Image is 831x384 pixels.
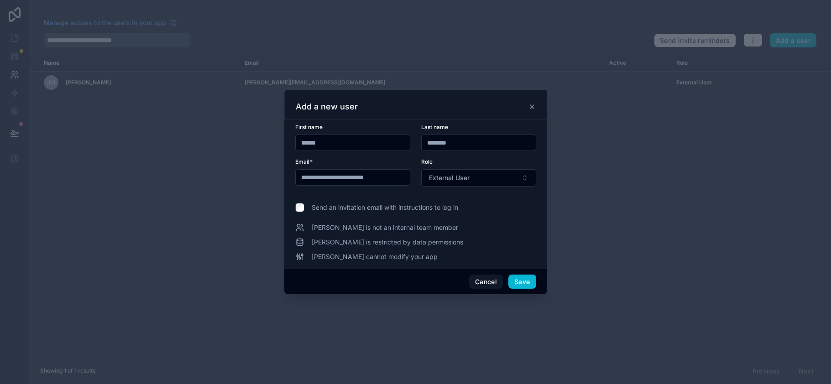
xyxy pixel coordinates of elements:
input: Send an invitation email with instructions to log in [295,203,304,212]
span: Role [421,158,433,165]
span: First name [295,124,323,130]
span: Email [295,158,309,165]
button: Select Button [421,169,536,187]
span: Last name [421,124,448,130]
span: Send an invitation email with instructions to log in [312,203,458,212]
h3: Add a new user [296,101,358,112]
button: Save [508,275,536,289]
span: [PERSON_NAME] cannot modify your app [312,252,438,261]
button: Cancel [469,275,503,289]
span: [PERSON_NAME] is not an internal team member [312,223,458,232]
span: [PERSON_NAME] is restricted by data permissions [312,238,463,247]
span: External User [429,173,470,182]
